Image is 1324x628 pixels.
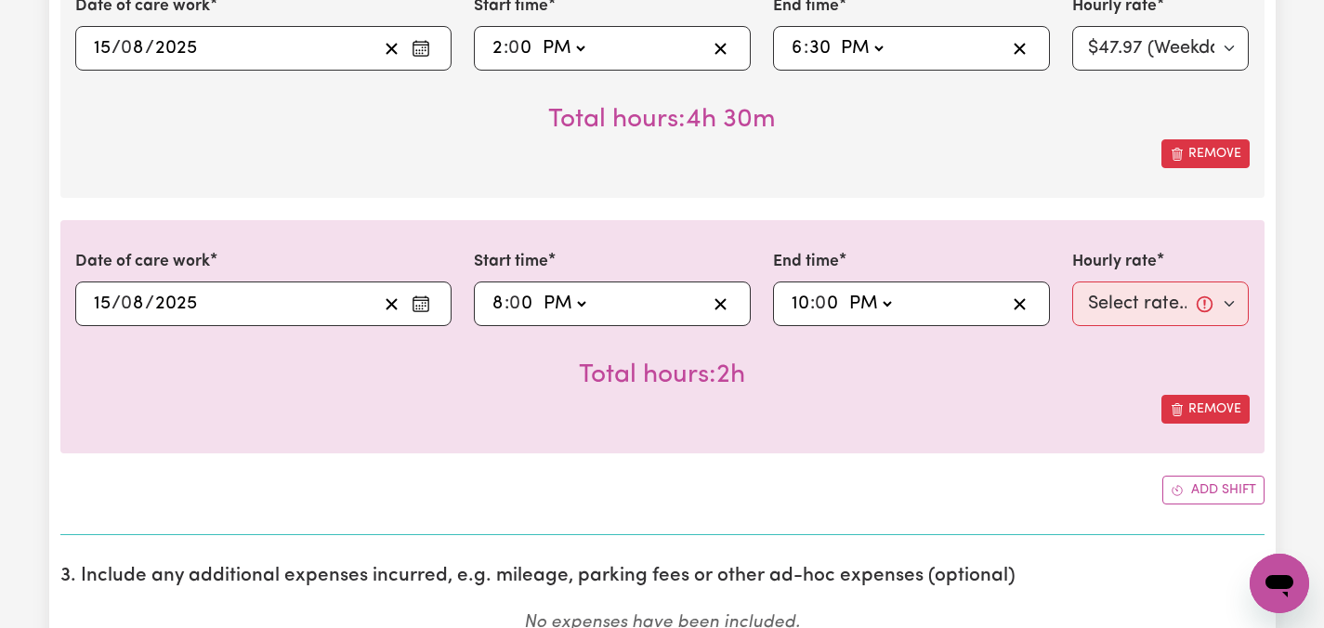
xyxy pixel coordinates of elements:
[815,294,826,313] span: 0
[509,294,520,313] span: 0
[1250,554,1309,613] iframe: Button to launch messaging window
[808,34,832,62] input: --
[93,290,111,318] input: --
[1161,395,1250,424] button: Remove this shift
[111,38,121,59] span: /
[121,39,132,58] span: 0
[60,565,1265,588] h2: 3. Include any additional expenses incurred, e.g. mileage, parking fees or other ad-hoc expenses ...
[508,39,519,58] span: 0
[579,362,745,388] span: Total hours worked: 2 hours
[1072,250,1157,274] label: Hourly rate
[145,294,154,314] span: /
[791,290,810,318] input: --
[773,250,839,274] label: End time
[154,34,198,62] input: ----
[505,294,509,314] span: :
[816,290,840,318] input: --
[1162,476,1265,504] button: Add another shift
[145,38,154,59] span: /
[93,34,111,62] input: --
[510,290,534,318] input: --
[492,290,505,318] input: --
[791,34,804,62] input: --
[122,290,145,318] input: --
[509,34,533,62] input: --
[492,34,504,62] input: --
[377,34,406,62] button: Clear date
[810,294,815,314] span: :
[548,107,776,133] span: Total hours worked: 4 hours 30 minutes
[406,34,436,62] button: Enter the date of care work
[121,294,132,313] span: 0
[122,34,145,62] input: --
[1161,139,1250,168] button: Remove this shift
[504,38,508,59] span: :
[406,290,436,318] button: Enter the date of care work
[474,250,548,274] label: Start time
[111,294,121,314] span: /
[377,290,406,318] button: Clear date
[75,250,210,274] label: Date of care work
[154,290,198,318] input: ----
[804,38,808,59] span: :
